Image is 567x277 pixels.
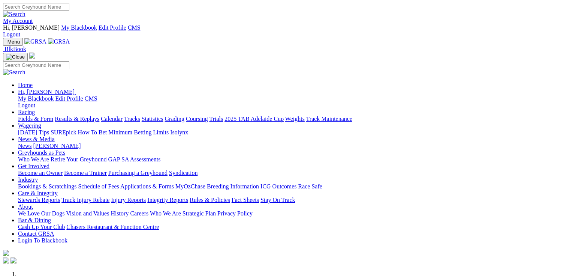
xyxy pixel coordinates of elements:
[3,38,23,46] button: Toggle navigation
[51,129,76,135] a: SUREpick
[18,102,35,108] a: Logout
[18,82,33,88] a: Home
[10,257,16,263] img: twitter.svg
[101,116,123,122] a: Calendar
[232,197,259,203] a: Fact Sheets
[150,210,181,217] a: Who We Are
[18,237,67,244] a: Login To Blackbook
[18,149,65,156] a: Greyhounds as Pets
[61,24,97,31] a: My Blackbook
[18,95,54,102] a: My Blackbook
[18,197,564,203] div: Care & Integrity
[99,24,126,31] a: Edit Profile
[120,183,174,190] a: Applications & Forms
[186,116,208,122] a: Coursing
[190,197,230,203] a: Rules & Policies
[18,183,564,190] div: Industry
[66,224,159,230] a: Chasers Restaurant & Function Centre
[33,143,81,149] a: [PERSON_NAME]
[18,217,51,223] a: Bar & Dining
[18,197,60,203] a: Stewards Reports
[170,129,188,135] a: Isolynx
[61,197,109,203] a: Track Injury Rebate
[130,210,148,217] a: Careers
[128,24,141,31] a: CMS
[183,210,216,217] a: Strategic Plan
[18,143,564,149] div: News & Media
[108,170,168,176] a: Purchasing a Greyhound
[3,69,25,76] img: Search
[18,116,53,122] a: Fields & Form
[18,170,564,176] div: Get Involved
[18,224,564,230] div: Bar & Dining
[111,210,129,217] a: History
[55,95,83,102] a: Edit Profile
[3,11,25,18] img: Search
[29,53,35,59] img: logo-grsa-white.png
[260,197,295,203] a: Stay On Track
[217,210,253,217] a: Privacy Policy
[147,197,188,203] a: Integrity Reports
[224,116,284,122] a: 2025 TAB Adelaide Cup
[3,24,60,31] span: Hi, [PERSON_NAME]
[18,129,49,135] a: [DATE] Tips
[108,156,161,163] a: GAP SA Assessments
[18,109,35,115] a: Racing
[175,183,205,190] a: MyOzChase
[18,190,58,196] a: Care & Integrity
[18,183,76,190] a: Bookings & Scratchings
[18,116,564,122] div: Racing
[4,46,26,52] span: BlkBook
[3,61,69,69] input: Search
[18,89,75,95] span: Hi, [PERSON_NAME]
[3,53,28,61] button: Toggle navigation
[3,31,20,38] a: Logout
[298,183,322,190] a: Race Safe
[48,38,70,45] img: GRSA
[3,250,9,256] img: logo-grsa-white.png
[169,170,197,176] a: Syndication
[6,54,25,60] img: Close
[124,116,140,122] a: Tracks
[111,197,146,203] a: Injury Reports
[18,122,41,129] a: Wagering
[85,95,97,102] a: CMS
[18,170,63,176] a: Become an Owner
[3,46,26,52] a: BlkBook
[165,116,184,122] a: Grading
[55,116,99,122] a: Results & Replays
[306,116,352,122] a: Track Maintenance
[18,129,564,136] div: Wagering
[18,156,564,163] div: Greyhounds as Pets
[18,210,64,217] a: We Love Our Dogs
[18,89,76,95] a: Hi, [PERSON_NAME]
[78,129,107,135] a: How To Bet
[209,116,223,122] a: Trials
[18,156,49,163] a: Who We Are
[3,257,9,263] img: facebook.svg
[18,143,31,149] a: News
[207,183,259,190] a: Breeding Information
[3,3,69,11] input: Search
[18,95,564,109] div: Hi, [PERSON_NAME]
[285,116,305,122] a: Weights
[18,230,54,237] a: Contact GRSA
[7,39,20,45] span: Menu
[18,136,55,142] a: News & Media
[66,210,109,217] a: Vision and Values
[18,176,38,183] a: Industry
[18,224,65,230] a: Cash Up Your Club
[18,163,49,169] a: Get Involved
[18,210,564,217] div: About
[18,203,33,210] a: About
[51,156,107,163] a: Retire Your Greyhound
[64,170,107,176] a: Become a Trainer
[260,183,296,190] a: ICG Outcomes
[3,24,564,38] div: My Account
[142,116,163,122] a: Statistics
[108,129,169,135] a: Minimum Betting Limits
[24,38,46,45] img: GRSA
[78,183,119,190] a: Schedule of Fees
[3,18,33,24] a: My Account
